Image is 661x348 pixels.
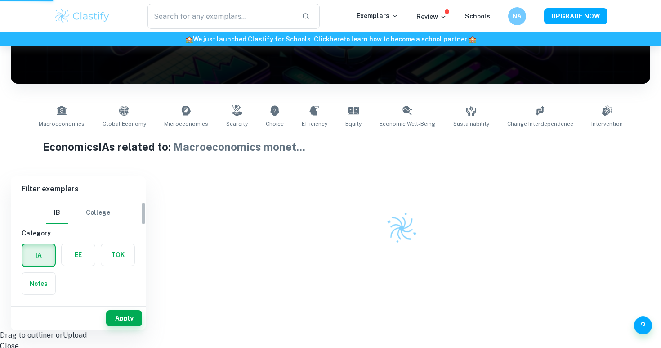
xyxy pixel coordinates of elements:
[54,7,111,25] img: Clastify logo
[106,310,142,326] button: Apply
[591,120,623,128] span: Intervention
[62,244,95,266] button: EE
[380,120,435,128] span: Economic Well-Being
[63,331,87,339] span: Upload
[86,202,110,224] button: College
[226,120,248,128] span: Scarcity
[634,316,652,334] button: Help and Feedback
[330,36,344,43] a: here
[302,120,327,128] span: Efficiency
[357,11,398,21] p: Exemplars
[469,36,476,43] span: 🏫
[101,244,134,266] button: TOK
[46,202,110,224] div: Filter type choice
[380,207,422,249] img: Clastify logo
[465,13,490,20] a: Schools
[544,8,607,24] button: UPGRADE NOW
[508,7,526,25] button: NA
[345,120,362,128] span: Equity
[39,120,85,128] span: Macroeconomics
[2,34,659,44] h6: We just launched Clastify for Schools. Click to learn how to become a school partner.
[22,228,135,238] h6: Category
[43,139,618,155] h1: Economics IAs related to:
[185,36,193,43] span: 🏫
[507,120,573,128] span: Change Interdependence
[147,4,295,29] input: Search for any exemplars...
[46,202,68,224] button: IB
[22,273,55,294] button: Notes
[22,244,55,266] button: IA
[416,12,447,22] p: Review
[266,120,284,128] span: Choice
[512,11,523,21] h6: NA
[103,120,146,128] span: Global Economy
[453,120,489,128] span: Sustainability
[164,120,208,128] span: Microeconomics
[11,176,146,202] h6: Filter exemplars
[173,140,305,153] span: Macroeconomics monet ...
